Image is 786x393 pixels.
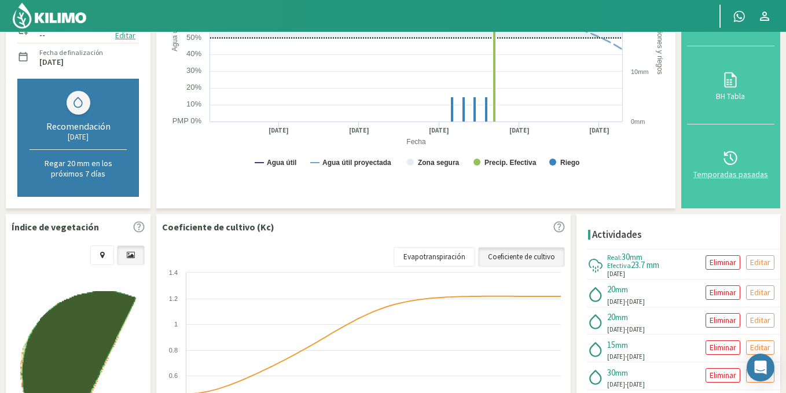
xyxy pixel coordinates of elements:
[186,83,201,91] text: 20%
[394,247,475,267] a: Evapotranspiración
[172,116,202,125] text: PMP 0%
[322,159,391,167] text: Agua útil proyectada
[627,325,645,333] span: [DATE]
[631,68,649,75] text: 10mm
[615,312,628,322] span: mm
[607,297,625,307] span: [DATE]
[269,126,289,135] text: [DATE]
[169,347,178,354] text: 0.8
[627,380,645,388] span: [DATE]
[607,284,615,295] span: 20
[615,340,628,350] span: mm
[746,255,774,270] button: Editar
[267,159,296,167] text: Agua útil
[706,255,740,270] button: Eliminar
[169,269,178,276] text: 1.4
[687,124,774,203] button: Temporadas pasadas
[687,46,774,124] button: BH Tabla
[484,159,537,167] text: Precip. Efectiva
[607,269,625,279] span: [DATE]
[631,118,645,125] text: 0mm
[710,256,736,269] p: Eliminar
[630,252,642,262] span: mm
[169,295,178,302] text: 1.2
[656,1,664,75] text: Precipitaciones y riegos
[171,24,179,52] text: Agua útil
[607,380,625,390] span: [DATE]
[418,159,460,167] text: Zona segura
[710,286,736,299] p: Eliminar
[39,58,64,66] label: [DATE]
[607,261,631,270] span: Efectiva
[406,138,426,146] text: Fecha
[622,251,630,262] span: 30
[750,256,770,269] p: Editar
[706,313,740,328] button: Eliminar
[12,2,87,30] img: Kilimo
[627,352,645,361] span: [DATE]
[625,352,627,361] span: -
[186,33,201,42] text: 50%
[706,340,740,355] button: Eliminar
[429,126,449,135] text: [DATE]
[30,132,127,142] div: [DATE]
[747,354,774,381] div: Open Intercom Messenger
[627,297,645,306] span: [DATE]
[746,340,774,355] button: Editar
[615,284,628,295] span: mm
[625,380,627,388] span: -
[12,220,99,234] p: Índice de vegetación
[30,120,127,132] div: Recomendación
[186,100,201,108] text: 10%
[186,49,201,58] text: 40%
[710,369,736,382] p: Eliminar
[625,325,627,333] span: -
[746,368,774,383] button: Editar
[112,29,139,42] button: Editar
[607,339,615,350] span: 15
[509,126,530,135] text: [DATE]
[706,368,740,383] button: Eliminar
[615,368,628,378] span: mm
[631,259,659,270] span: 23.7 mm
[39,47,103,58] label: Fecha de finalización
[478,247,565,267] a: Coeficiente de cultivo
[625,297,627,306] span: -
[710,341,736,354] p: Eliminar
[186,66,201,75] text: 30%
[607,325,625,335] span: [DATE]
[706,285,740,300] button: Eliminar
[690,92,771,100] div: BH Tabla
[162,220,274,234] p: Coeficiente de cultivo (Kc)
[349,126,369,135] text: [DATE]
[169,372,178,379] text: 0.6
[560,159,579,167] text: Riego
[607,352,625,362] span: [DATE]
[750,286,770,299] p: Editar
[746,285,774,300] button: Editar
[607,367,615,378] span: 30
[592,229,642,240] h4: Actividades
[750,314,770,327] p: Editar
[589,126,609,135] text: [DATE]
[30,158,127,179] p: Regar 20 mm en los próximos 7 días
[750,341,770,354] p: Editar
[710,314,736,327] p: Eliminar
[690,170,771,178] div: Temporadas pasadas
[174,321,178,328] text: 1
[607,253,622,262] span: Real:
[746,313,774,328] button: Editar
[39,31,45,39] label: --
[607,311,615,322] span: 20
